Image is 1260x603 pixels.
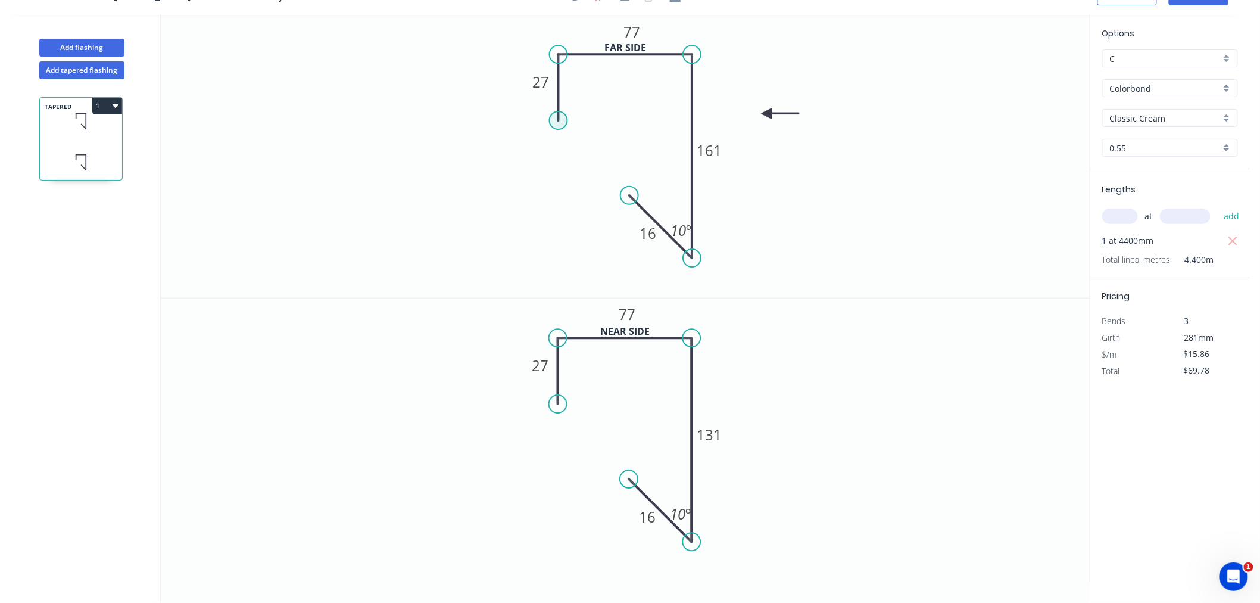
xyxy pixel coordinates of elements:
[1102,290,1130,302] span: Pricing
[697,425,722,445] tspan: 131
[1184,315,1189,327] span: 3
[1102,251,1171,268] span: Total lineal metres
[1145,208,1153,225] span: at
[161,15,1090,298] svg: 0
[1102,232,1154,249] span: 1 at 4400mm
[1102,349,1117,360] span: $/m
[623,22,640,42] tspan: 77
[92,98,122,114] button: 1
[1218,206,1246,226] button: add
[1110,82,1221,95] input: Material
[161,299,1090,582] svg: 0
[670,220,686,240] tspan: 10
[39,39,124,57] button: Add flashing
[697,141,722,160] tspan: 161
[1102,27,1135,39] span: Options
[1110,52,1221,65] input: Price level
[640,223,656,243] tspan: 16
[39,61,124,79] button: Add tapered flashing
[686,504,691,524] tspan: º
[532,356,549,375] tspan: 27
[1184,332,1214,343] span: 281mm
[619,304,636,324] tspan: 77
[1244,562,1253,572] span: 1
[640,507,656,527] tspan: 16
[1102,332,1121,343] span: Girth
[1110,142,1221,154] input: Thickness
[532,72,549,92] tspan: 27
[670,504,686,524] tspan: 10
[1110,112,1221,125] input: Colour
[1102,315,1126,327] span: Bends
[1102,365,1120,377] span: Total
[686,220,691,240] tspan: º
[1171,251,1214,268] span: 4.400m
[1102,184,1136,195] span: Lengths
[1220,562,1248,591] iframe: Intercom live chat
